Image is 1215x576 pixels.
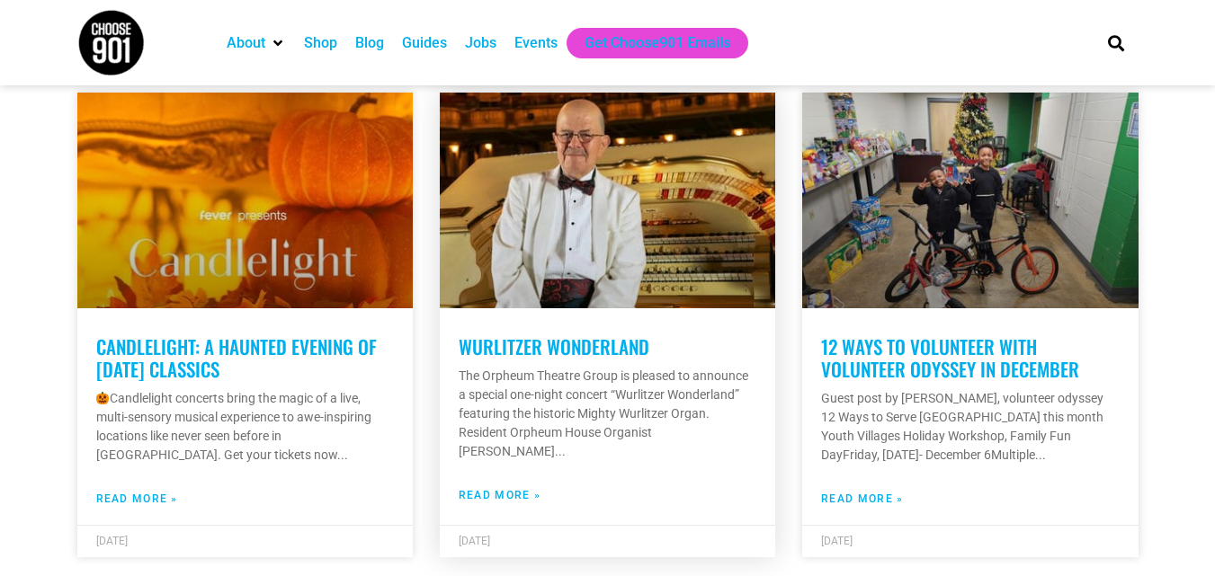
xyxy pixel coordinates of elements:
[821,332,1079,383] a: 12 Ways to Volunteer with Volunteer Odyssey in December
[96,332,377,383] a: Candlelight: A Haunted Evening of [DATE] Classics
[96,389,394,465] p: Candlelight concerts bring the magic of a live, multi-sensory musical experience to awe-inspiring...
[459,332,649,360] a: Wurlitzer Wonderland
[440,93,775,308] a: A man in a tuxedo posing in front of a Wurlitzer organ.
[465,32,496,54] a: Jobs
[304,32,337,54] a: Shop
[227,32,265,54] a: About
[96,535,128,547] span: [DATE]
[821,491,903,507] a: Read more about 12 Ways to Volunteer with Volunteer Odyssey in December
[459,487,540,503] a: Read more about Wurlitzer Wonderland
[585,32,730,54] a: Get Choose901 Emails
[821,535,853,547] span: [DATE]
[355,32,384,54] a: Blog
[96,392,109,404] img: 🎃
[514,32,558,54] a: Events
[96,491,178,507] a: Read more about Candlelight: A Haunted Evening of Halloween Classics
[218,28,295,58] div: About
[218,28,1077,58] nav: Main nav
[1101,28,1130,58] div: Search
[459,535,490,547] span: [DATE]
[402,32,447,54] a: Guides
[77,93,413,308] a: Stacked pumpkins are displayed in a warm, yellow-orange glow, with the words "Fever presents Cand...
[821,389,1119,465] p: Guest post by [PERSON_NAME], volunteer odyssey 12 Ways to Serve [GEOGRAPHIC_DATA] this month Yout...
[459,367,756,461] p: The Orpheum Theatre Group is pleased to announce a special one-night concert “Wurlitzer Wonderlan...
